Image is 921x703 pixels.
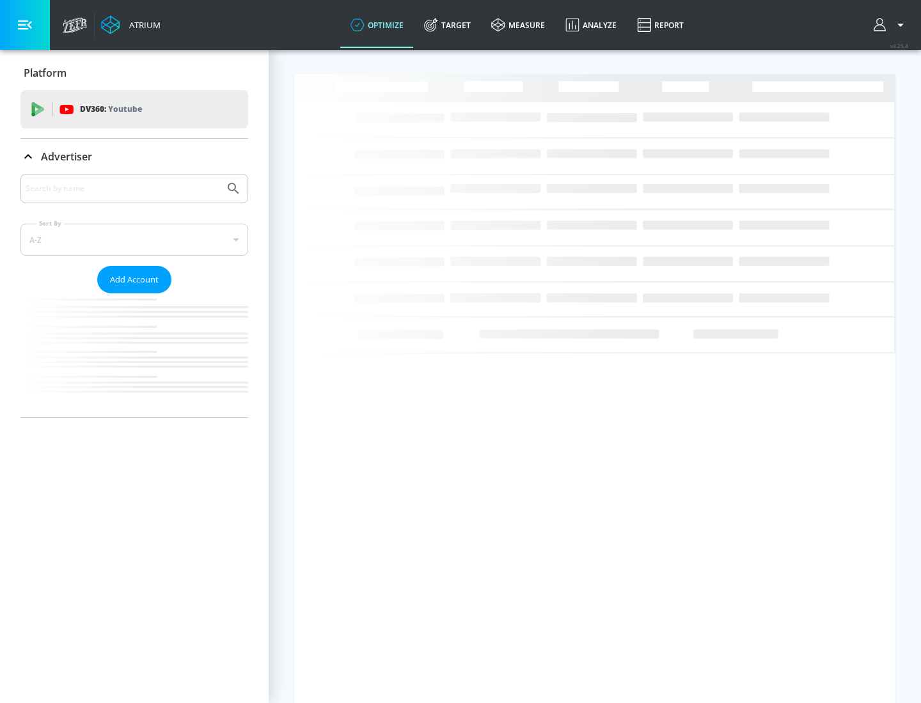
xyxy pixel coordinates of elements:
[340,2,414,48] a: optimize
[101,15,161,35] a: Atrium
[20,174,248,417] div: Advertiser
[97,266,171,293] button: Add Account
[80,102,142,116] p: DV360:
[41,150,92,164] p: Advertiser
[481,2,555,48] a: measure
[24,66,67,80] p: Platform
[108,102,142,116] p: Youtube
[414,2,481,48] a: Target
[20,139,248,174] div: Advertiser
[26,180,219,197] input: Search by name
[20,293,248,417] nav: list of Advertiser
[110,272,159,287] span: Add Account
[627,2,694,48] a: Report
[20,55,248,91] div: Platform
[124,19,161,31] div: Atrium
[20,90,248,128] div: DV360: Youtube
[20,224,248,256] div: A-Z
[555,2,627,48] a: Analyze
[890,42,908,49] span: v 4.25.4
[36,219,64,228] label: Sort By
